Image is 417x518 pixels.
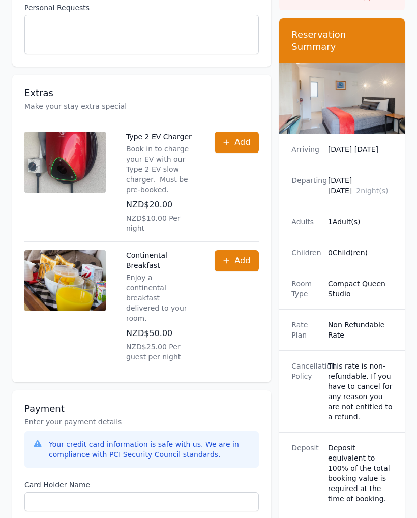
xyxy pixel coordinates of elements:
label: Card Holder Name [24,480,259,490]
p: NZD$10.00 Per night [126,213,194,233]
dt: Children [291,248,320,258]
p: NZD$25.00 Per guest per night [126,342,194,362]
dd: [DATE] [DATE] [328,144,393,155]
img: Type 2 EV Charger [24,132,106,193]
dt: Room Type [291,279,320,299]
dt: Departing [291,175,320,196]
div: This rate is non-refundable. If you have to cancel for any reason you are not entitled to a refund. [328,361,393,422]
dd: 1 Adult(s) [328,217,393,227]
button: Add [215,132,259,153]
img: Continental Breakfast [24,250,106,311]
p: Continental Breakfast [126,250,194,270]
h3: Payment [24,403,259,415]
dt: Cancellation Policy [291,361,320,422]
dt: Deposit [291,443,320,504]
div: Your credit card information is safe with us. We are in compliance with PCI Security Council stan... [49,439,251,460]
p: Type 2 EV Charger [126,132,194,142]
dd: [DATE] [DATE] [328,175,393,196]
span: Add [234,255,250,267]
p: NZD$20.00 [126,199,194,211]
h3: Reservation Summary [291,28,393,53]
dt: Adults [291,217,320,227]
p: Make your stay extra special [24,101,259,111]
img: Compact Queen Studio [279,63,405,134]
dd: Deposit equivalent to 100% of the total booking value is required at the time of booking. [328,443,393,504]
button: Add [215,250,259,271]
dd: 0 Child(ren) [328,248,393,258]
p: Book in to charge your EV with our Type 2 EV slow charger. Must be pre-booked. [126,144,194,195]
span: 2 night(s) [356,187,388,195]
dd: Non Refundable Rate [328,320,393,340]
dd: Compact Queen Studio [328,279,393,299]
h3: Extras [24,87,259,99]
p: NZD$50.00 [126,327,194,340]
dt: Arriving [291,144,320,155]
span: Add [234,136,250,148]
label: Personal Requests [24,3,259,13]
p: Enjoy a continental breakfast delivered to your room. [126,272,194,323]
p: Enter your payment details [24,417,259,427]
dt: Rate Plan [291,320,320,340]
